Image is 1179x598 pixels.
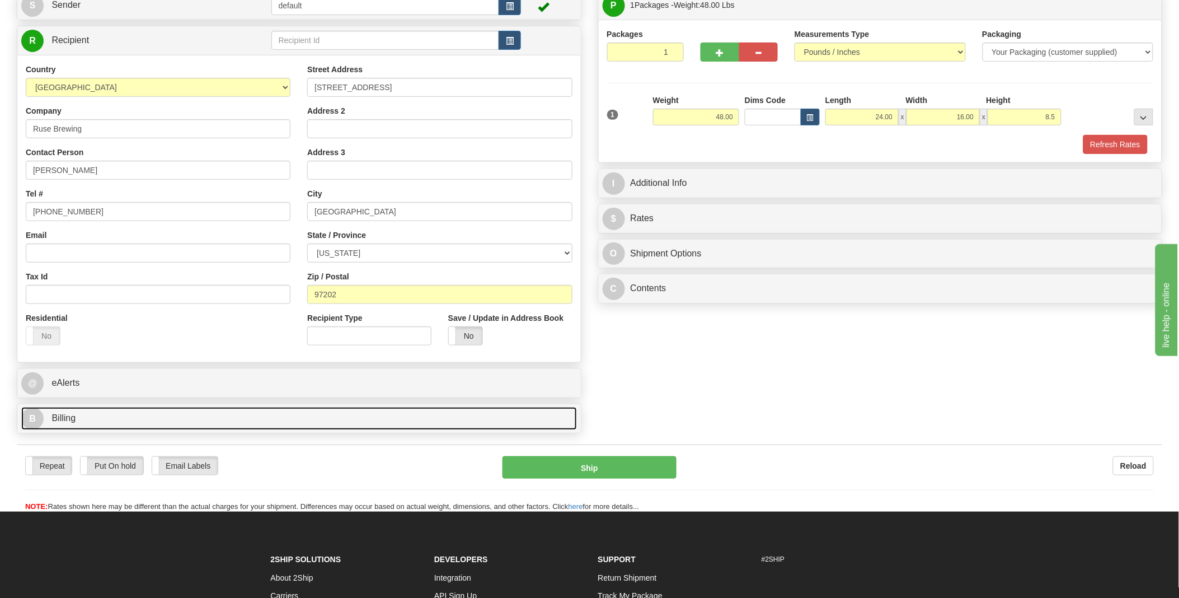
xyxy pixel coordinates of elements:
a: here [569,502,583,511]
a: Return Shipment [598,573,657,582]
span: Recipient [51,35,89,45]
span: eAlerts [51,378,79,387]
span: 1 [607,110,619,120]
label: Repeat [26,457,72,475]
label: Width [906,95,928,106]
button: Refresh Rates [1083,135,1148,154]
button: Ship [502,456,677,479]
strong: Developers [434,555,488,564]
a: $Rates [603,207,1158,230]
a: About 2Ship [271,573,313,582]
label: Country [26,64,56,75]
label: Zip / Postal [307,271,349,282]
label: Contact Person [26,147,83,158]
label: Packages [607,29,643,40]
iframe: chat widget [1153,242,1178,356]
span: 1 [631,1,635,10]
label: Street Address [307,64,363,75]
div: live help - online [8,7,104,20]
label: No [26,327,60,345]
label: Tax Id [26,271,48,282]
label: Tel # [26,188,43,199]
label: State / Province [307,230,366,241]
label: Weight [653,95,679,106]
label: Packaging [983,29,1022,40]
a: R Recipient [21,29,243,52]
span: I [603,172,625,195]
label: Length [825,95,852,106]
span: Lbs [722,1,735,10]
label: Recipient Type [307,312,363,324]
span: @ [21,372,44,395]
input: Recipient Id [271,31,500,50]
label: Put On hold [81,457,143,475]
span: 48.00 [701,1,720,10]
label: Company [26,105,62,116]
strong: Support [598,555,636,564]
a: Integration [434,573,471,582]
label: Address 2 [307,105,345,116]
input: Enter a location [307,78,572,97]
span: $ [603,208,625,230]
span: C [603,278,625,300]
span: B [21,408,44,430]
label: Measurements Type [795,29,870,40]
button: Reload [1113,456,1154,475]
h6: #2SHIP [762,556,909,563]
a: OShipment Options [603,242,1158,265]
label: Dims Code [745,95,786,106]
a: IAdditional Info [603,172,1158,195]
span: O [603,242,625,265]
label: Save / Update in Address Book [448,312,563,324]
label: Residential [26,312,68,324]
label: Email [26,230,46,241]
span: Weight: [674,1,735,10]
strong: 2Ship Solutions [271,555,341,564]
div: ... [1134,109,1153,125]
label: Address 3 [307,147,345,158]
span: x [980,109,988,125]
b: Reload [1120,461,1147,470]
label: Height [987,95,1011,106]
label: Email Labels [152,457,218,475]
a: @ eAlerts [21,372,577,395]
span: R [21,30,44,52]
label: City [307,188,322,199]
label: No [449,327,482,345]
a: B Billing [21,407,577,430]
span: Billing [51,413,76,423]
span: x [899,109,906,125]
a: CContents [603,277,1158,300]
div: Rates shown here may be different than the actual charges for your shipment. Differences may occu... [17,502,1162,512]
span: NOTE: [25,502,48,511]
